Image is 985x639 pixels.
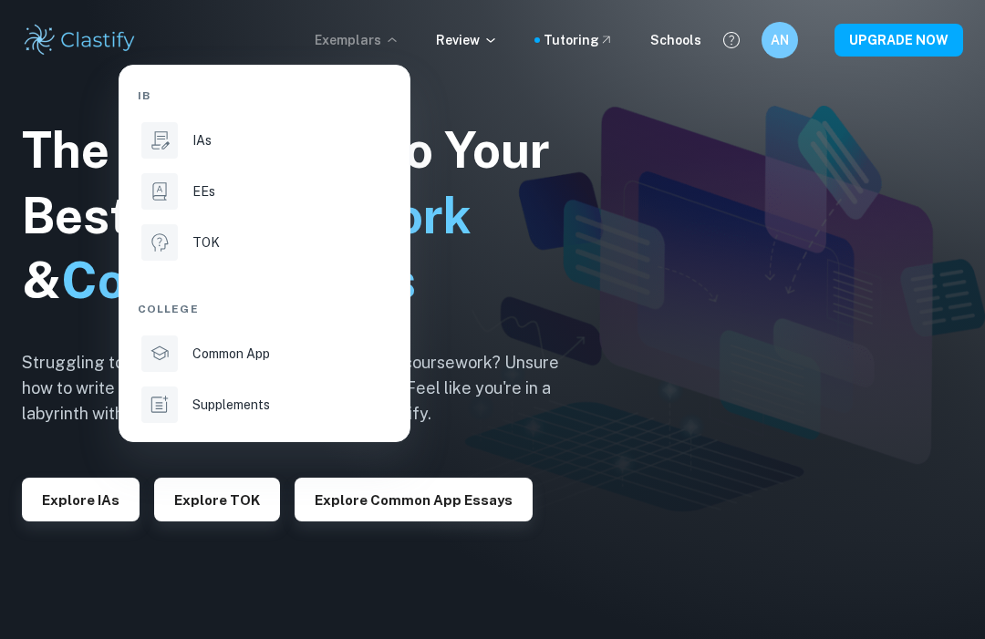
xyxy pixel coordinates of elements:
[138,332,391,376] a: Common App
[138,170,391,213] a: EEs
[192,395,270,415] p: Supplements
[138,88,150,104] span: IB
[192,232,220,253] p: TOK
[138,221,391,264] a: TOK
[138,301,199,317] span: College
[192,130,212,150] p: IAs
[192,181,215,201] p: EEs
[138,383,391,427] a: Supplements
[138,119,391,162] a: IAs
[192,344,270,364] p: Common App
